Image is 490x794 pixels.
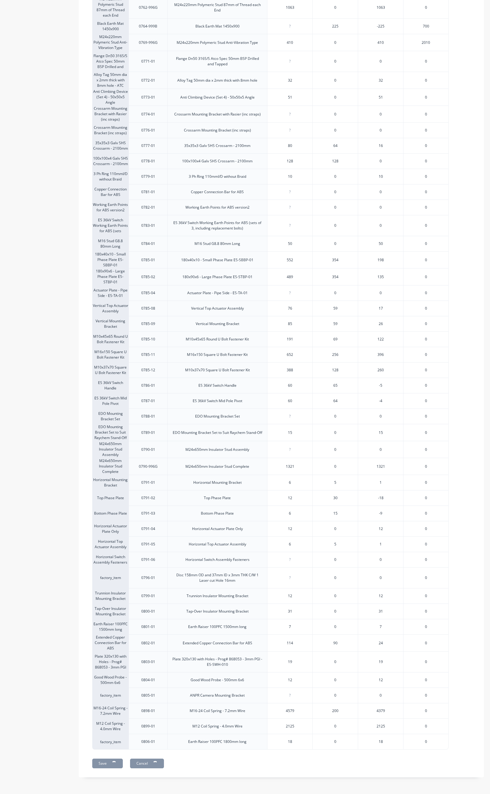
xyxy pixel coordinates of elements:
[425,367,427,373] span: 0
[358,441,403,458] div: 0
[334,575,336,581] span: 0
[141,640,155,646] div: 0802-01
[358,424,403,441] div: 15
[141,495,155,501] div: 0791-02
[358,184,403,200] div: 0
[267,218,312,233] div: ?
[92,378,129,393] div: ES 36kV Switch Handle
[192,526,243,532] div: Horizontal Actuator Plate Only
[425,128,427,133] span: 0
[191,677,244,683] div: Good Wood Probe - 500mm 6x6
[92,106,129,122] div: Crossarm Mounting Bracket with Rasier (inc straps)
[334,609,336,614] span: 0
[334,430,336,435] span: 0
[141,447,155,452] div: 0790-01
[425,352,427,357] span: 0
[334,205,336,210] span: 0
[141,205,155,210] div: 0782-01
[267,588,312,604] div: 12
[358,458,403,475] div: 1321
[423,24,429,29] span: 700
[139,464,158,469] div: 0790-996G
[267,363,312,378] div: 388
[425,511,427,516] span: 0
[172,2,262,13] div: M24x220mm Polymeric Stud 87mm of Thread each End
[92,424,129,441] div: EDO Mounting Bracket Set to Suit Raychem Stand-Off
[425,593,427,599] span: 0
[267,425,312,440] div: 15
[187,352,248,357] div: M16x150 Square U Bolt Fastener Kit
[92,441,129,458] div: M24x650mm Insulator Stud Assembly
[425,290,427,296] span: 0
[334,526,336,532] span: 0
[267,537,312,552] div: 6
[185,205,250,210] div: Working Earth Points for ABS version2
[358,567,403,588] div: 0
[182,158,253,164] div: 100x100x4 Galv SHS Crossarm - 2100mm
[92,672,129,688] div: Good Wood Probe - 500mm 6x6
[358,34,403,51] div: 410
[141,624,155,630] div: 0801-01
[358,688,403,703] div: 0
[425,189,427,195] span: 0
[358,268,403,285] div: 135
[194,241,240,246] div: M16 Stud G8.8 80mm Long
[180,95,255,100] div: Anti Climbing Device (Set 4) - 50x50x5 Angle
[204,495,231,501] div: Top Phase Plate
[334,189,336,195] span: 0
[191,306,244,311] div: Vertical Top Actuator Assembly
[334,112,336,117] span: 0
[193,398,242,404] div: ES 36kV Switch Mid Pole Pivot
[141,189,155,195] div: 0781-01
[425,112,427,117] span: 0
[425,557,427,562] span: 0
[92,536,129,552] div: Horizontal Top Actuator Assembly
[358,672,403,688] div: 12
[333,321,338,327] span: 59
[425,659,427,665] span: 0
[332,274,338,280] span: 354
[141,321,155,327] div: 0785-09
[182,274,253,280] div: 180x90x6 - Large Phase Plate ES-STBP-01
[183,640,252,646] div: Extended Copper Connection Bar for ABS
[92,552,129,567] div: Horizontal Switch Assembly Fasteners
[358,18,403,34] div: -225
[177,40,258,45] div: M24x220mm Polymeric Stud Anti-Vibration Type
[185,367,250,373] div: M10x37x70 Square U Bolt Fastener Kit
[358,331,403,347] div: 122
[184,143,250,148] div: 35x35x3 Galv SHS Crossarm - 2100mm
[195,24,240,29] div: Black Earth Mat 1450x900
[141,557,155,562] div: 0791-06
[141,78,155,83] div: 0772-01
[267,169,312,184] div: 10
[358,506,403,521] div: -9
[267,393,312,408] div: 60
[332,24,338,29] span: 225
[141,677,155,683] div: 0804-01
[92,347,129,362] div: M16x150 Square U Bolt Fastener Kit
[141,526,155,532] div: 0791-04
[267,35,312,50] div: 410
[184,128,251,133] div: Crossarm Mounting Bracket (inc straps)
[92,200,129,215] div: Working Earth Points for ABS version2
[198,383,237,388] div: ES 36kV Switch Handle
[334,447,336,452] span: 0
[358,552,403,567] div: 0
[267,442,312,457] div: ?
[141,430,155,435] div: 0789-01
[195,414,240,419] div: EDO Mounting Bracket Set
[358,106,403,122] div: 0
[334,59,336,64] span: 0
[358,362,403,378] div: 260
[189,542,246,547] div: Horizontal Top Actuator Assembly
[92,153,129,169] div: 100x100x4 Galv SHS Crossarm - 2100mm
[425,174,427,179] span: 0
[141,174,155,179] div: 0779-01
[267,604,312,619] div: 31
[425,640,427,646] span: 0
[172,220,262,231] div: ES 36kV Switch Working Earth Points for ABS (sets of 3, including replacement bolts)
[334,677,336,683] span: 0
[267,252,312,268] div: 552
[358,285,403,301] div: 0
[92,475,129,490] div: Horizontal Mounting Bracket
